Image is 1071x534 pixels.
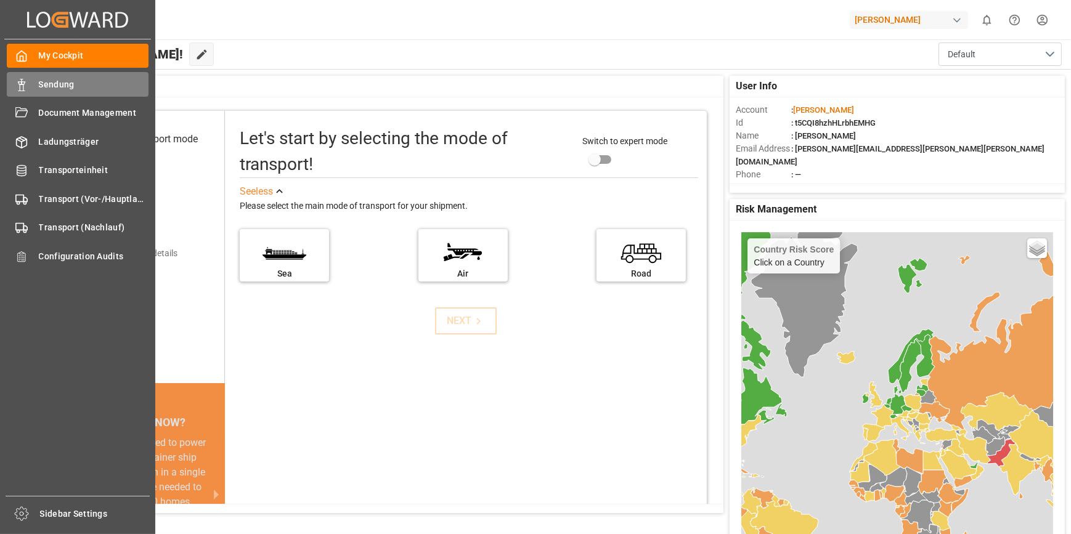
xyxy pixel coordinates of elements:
div: Sea [246,267,323,280]
button: show 0 new notifications [973,6,1001,34]
button: NEXT [435,307,497,334]
div: Click on a Country [754,245,834,267]
a: Ladungsträger [7,129,149,153]
span: Account Type [736,181,791,194]
a: Transport (Vor-/Hauptlauf) [7,187,149,211]
h4: Country Risk Score [754,245,834,254]
span: Account [736,103,791,116]
span: Phone [736,168,791,181]
span: : — [791,170,801,179]
span: : Shipper [791,183,822,192]
div: See less [240,184,273,199]
div: Air [425,267,502,280]
a: Sendung [7,72,149,96]
div: Select transport mode [102,132,198,147]
span: : [PERSON_NAME] [791,131,856,140]
a: Transporteinheit [7,158,149,182]
button: open menu [939,42,1062,66]
span: Transporteinheit [39,164,149,177]
span: Switch to expert mode [583,136,668,146]
div: Please select the main mode of transport for your shipment. [240,199,698,214]
button: Help Center [1001,6,1028,34]
span: : [791,105,854,115]
span: Default [948,48,975,61]
span: : t5CQI8hzhHLrbhEMHG [791,118,876,127]
span: Risk Management [736,202,816,217]
span: Transport (Nachlauf) [39,221,149,234]
span: User Info [736,79,777,94]
button: [PERSON_NAME] [850,8,973,31]
div: Road [603,267,680,280]
span: My Cockpit [39,49,149,62]
span: Configuration Audits [39,250,149,263]
div: NEXT [447,314,485,328]
a: Transport (Nachlauf) [7,216,149,240]
span: Document Management [39,107,149,119]
a: My Cockpit [7,44,149,68]
a: Layers [1027,238,1047,258]
span: : [PERSON_NAME][EMAIL_ADDRESS][PERSON_NAME][PERSON_NAME][DOMAIN_NAME] [736,144,1045,166]
span: Sidebar Settings [40,508,150,520]
span: Ladungsträger [39,136,149,148]
span: Name [736,129,791,142]
span: Sendung [39,78,149,91]
span: [PERSON_NAME] [793,105,854,115]
a: Document Management [7,101,149,125]
span: Id [736,116,791,129]
div: Let's start by selecting the mode of transport! [240,126,570,177]
div: [PERSON_NAME] [850,11,968,29]
span: Transport (Vor-/Hauptlauf) [39,193,149,206]
span: Email Address [736,142,791,155]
